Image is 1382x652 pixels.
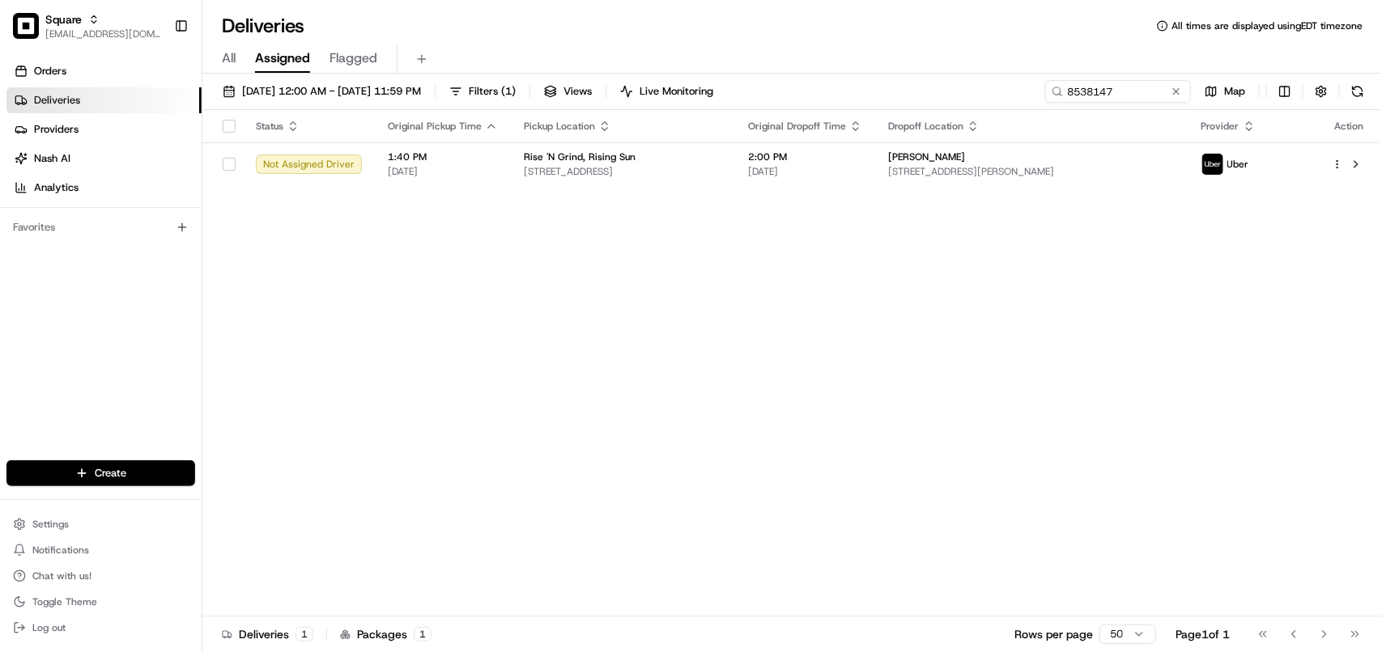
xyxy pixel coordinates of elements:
span: Assigned [255,49,310,68]
a: Analytics [6,175,202,201]
button: Log out [6,616,195,639]
button: [EMAIL_ADDRESS][DOMAIN_NAME] [45,28,161,40]
span: Nash AI [34,151,70,166]
div: Favorites [6,214,195,240]
a: Powered byPylon [114,273,196,286]
button: Notifications [6,539,195,561]
input: Clear [42,104,267,121]
img: 1736555255976-a54dd68f-1ca7-489b-9aae-adbdc363a1c4 [16,155,45,184]
button: Filters(1) [442,80,523,103]
span: Settings [32,518,69,531]
button: [DATE] 12:00 AM - [DATE] 11:59 PM [215,80,428,103]
div: Page 1 of 1 [1176,626,1230,642]
span: API Documentation [153,235,260,251]
button: SquareSquare[EMAIL_ADDRESS][DOMAIN_NAME] [6,6,168,45]
span: 1:40 PM [388,150,498,163]
h1: Deliveries [222,13,304,39]
div: 1 [296,627,313,641]
a: 📗Knowledge Base [10,228,130,257]
button: Toggle Theme [6,591,195,613]
img: Square [13,13,39,39]
button: Chat with us! [6,565,195,587]
button: Start new chat [275,159,295,179]
span: [STREET_ADDRESS] [524,165,722,178]
span: All times are displayed using EDT timezone [1172,19,1363,32]
a: Nash AI [6,146,202,171]
img: Nash [16,16,49,49]
button: Live Monitoring [613,80,721,103]
span: Uber [1227,158,1249,171]
span: Views [563,84,592,99]
span: Original Dropoff Time [748,120,846,133]
span: Toggle Theme [32,595,97,608]
p: Welcome 👋 [16,65,295,91]
span: [DATE] 12:00 AM - [DATE] 11:59 PM [242,84,421,99]
span: Flagged [330,49,377,68]
span: Dropoff Location [888,120,963,133]
span: Notifications [32,544,89,557]
div: Action [1332,120,1366,133]
span: Create [95,466,126,481]
span: Live Monitoring [640,84,713,99]
span: Knowledge Base [32,235,124,251]
div: 📗 [16,236,29,249]
span: Providers [34,122,79,137]
button: Map [1197,80,1252,103]
span: Pylon [161,274,196,286]
span: Map [1224,84,1245,99]
span: [STREET_ADDRESS][PERSON_NAME] [888,165,1175,178]
input: Type to search [1045,80,1191,103]
div: 💻 [137,236,150,249]
div: Packages [340,626,432,642]
div: 1 [414,627,432,641]
div: Start new chat [55,155,266,171]
span: All [222,49,236,68]
a: 💻API Documentation [130,228,266,257]
span: [DATE] [748,165,862,178]
button: Views [537,80,599,103]
span: Log out [32,621,66,634]
span: Status [256,120,283,133]
a: Providers [6,116,202,142]
button: Square [45,11,82,28]
span: 2:00 PM [748,150,862,163]
span: Original Pickup Time [388,120,482,133]
span: Chat with us! [32,569,91,582]
span: Provider [1201,120,1240,133]
span: Orders [34,64,66,78]
span: Analytics [34,180,79,195]
div: Deliveries [222,626,313,642]
span: [DATE] [388,165,498,178]
button: Settings [6,513,195,536]
a: Deliveries [6,87,202,113]
span: Filters [469,84,516,99]
img: uber-new-logo.jpeg [1202,154,1223,175]
button: Create [6,460,195,486]
span: Pickup Location [524,120,595,133]
span: ( 1 ) [501,84,516,99]
span: Deliveries [34,93,80,108]
div: We're available if you need us! [55,171,205,184]
span: [PERSON_NAME] [888,150,965,163]
button: Refresh [1346,80,1369,103]
a: Orders [6,58,202,84]
p: Rows per page [1014,626,1093,642]
span: Rise 'N Grind, Rising Sun [524,150,636,163]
